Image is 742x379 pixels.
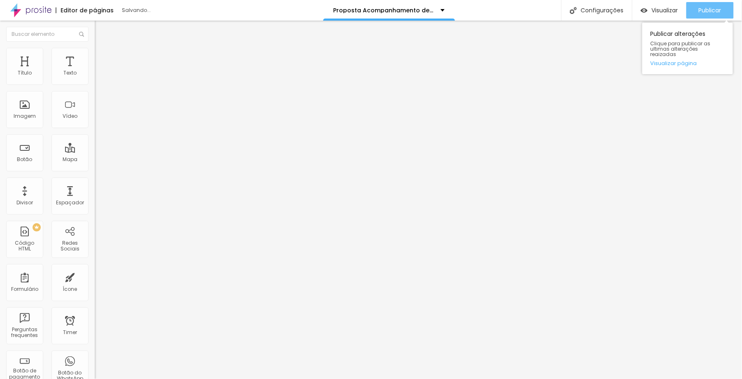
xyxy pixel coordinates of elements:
div: Código HTML [8,240,41,252]
a: Visualizar página [651,61,725,66]
img: Icone [79,32,84,37]
img: Icone [570,7,577,14]
input: Buscar elemento [6,27,89,42]
div: Botão [17,157,33,162]
div: Editor de páginas [56,7,114,13]
div: Salvando... [122,8,217,13]
button: Visualizar [632,2,686,19]
div: Vídeo [63,113,77,119]
div: Perguntas frequentes [8,327,41,339]
div: Publicar alterações [642,23,733,74]
div: Texto [63,70,77,76]
div: Divisor [16,200,33,206]
div: Ícone [63,286,77,292]
div: Título [18,70,32,76]
div: Timer [63,330,77,335]
span: Publicar [699,7,721,14]
div: Formulário [11,286,38,292]
div: Imagem [14,113,36,119]
iframe: Editor [95,21,742,379]
div: Redes Sociais [54,240,86,252]
span: Clique para publicar as ultimas alterações reaizadas [651,41,725,57]
div: Espaçador [56,200,84,206]
p: Proposta Acompanhamento de Bebê [334,7,434,13]
img: view-1.svg [641,7,648,14]
button: Publicar [686,2,734,19]
span: Visualizar [652,7,678,14]
div: Mapa [63,157,77,162]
